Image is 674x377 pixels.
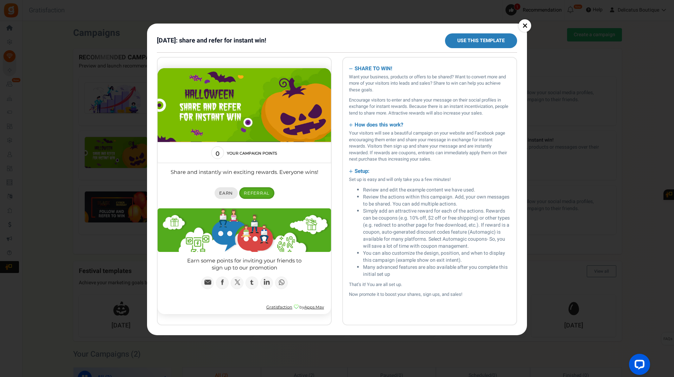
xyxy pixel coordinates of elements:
li: Simply add an attractive reward for each of the actions. Rewards can be coupons (e.g. 10% off, $2... [363,208,510,250]
div: by [109,247,166,253]
span: Referral [86,133,112,138]
li: You can also customize the design, position, and when to display this campaign (example show on e... [363,250,510,264]
p: That’s it! You are all set up. [349,281,510,288]
p: Want your business, products or offers to be shared? Want to convert more and more of your visito... [349,74,510,93]
p: Now promote it to boost your shares, sign ups, and sales! [349,291,510,298]
p: Share and instantly win exciting rewards. Everyone wins! [8,111,166,118]
strong: 0 [54,92,66,100]
a: Apps Mav [147,247,166,252]
h3: How does this work? [349,120,510,130]
p: Encourage visitors to enter and share your message on their social profiles in exchange for insta... [349,97,510,117]
li: Many advanced features are also available after you complete this initial set up [363,264,510,278]
a: Gratisfaction [109,247,135,252]
h3: Setup: [349,166,510,176]
p: Your visitors will see a beautiful campaign on your website and Facebook page encouraging them en... [349,130,510,163]
li: Review the actions within this campaign. Add, your own messages to be shared. You can add multipl... [363,194,510,208]
a: Use this template [445,33,517,48]
p: Set up is easy and will only take you a few minutes! [349,176,510,183]
em: Your campaign points [69,94,120,98]
h1: [DATE]: share and refer for instant win! [157,37,266,44]
h3: SHARE TO WIN! [349,64,510,74]
li: Review and edit the example content we have used. [363,187,510,194]
span: Earn [62,133,75,138]
i: with love [136,246,142,252]
a: × [519,19,531,32]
